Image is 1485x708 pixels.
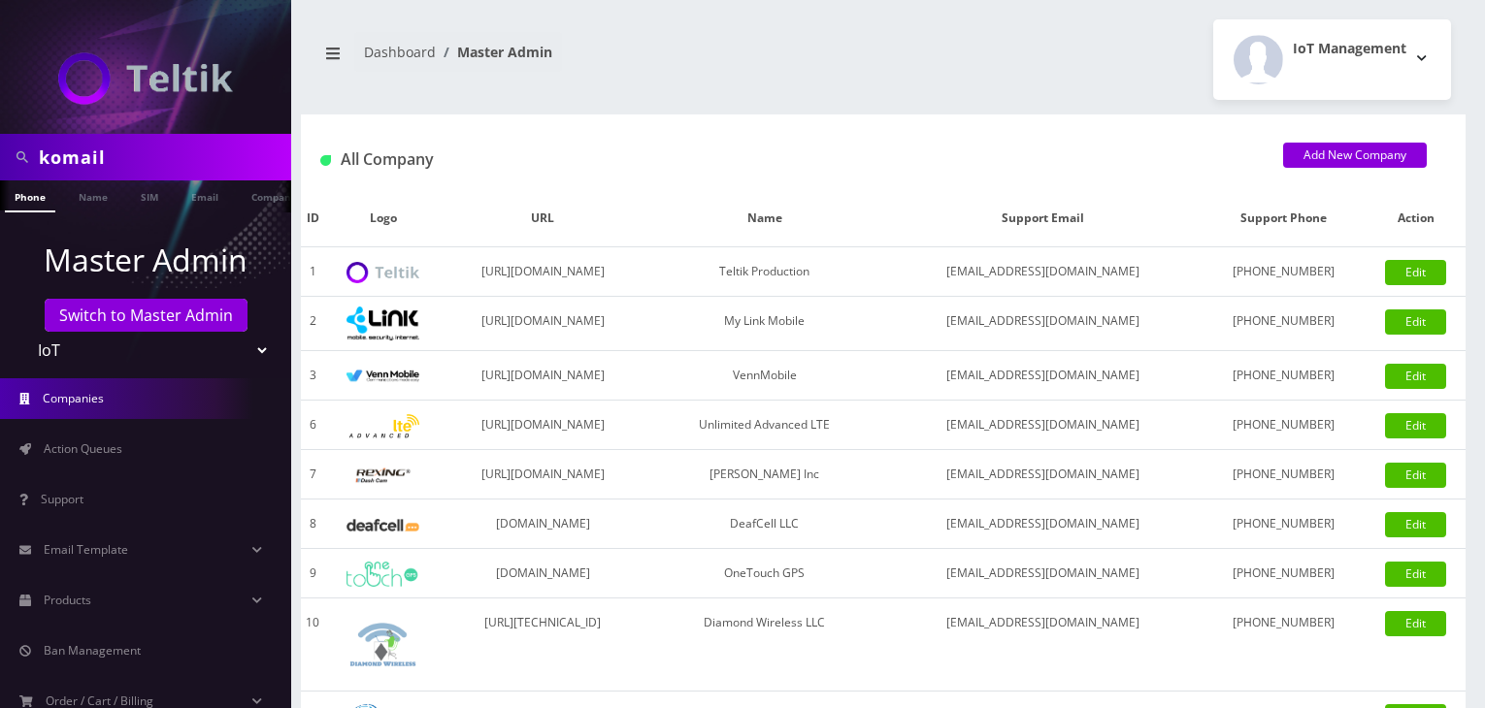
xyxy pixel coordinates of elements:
a: Phone [5,180,55,212]
a: Email [181,180,228,210]
td: [PHONE_NUMBER] [1201,499,1367,549]
a: Edit [1385,413,1446,438]
th: ID [301,190,324,247]
a: Add New Company [1283,143,1427,168]
a: Edit [1385,512,1446,537]
td: 3 [301,351,324,401]
td: My Link Mobile [643,297,886,351]
a: Edit [1385,463,1446,488]
a: Company [242,180,307,210]
img: All Company [320,155,331,166]
td: [EMAIL_ADDRESS][DOMAIN_NAME] [886,247,1201,297]
span: Companies [43,390,104,406]
input: Search in Company [39,139,286,176]
img: Unlimited Advanced LTE [346,414,419,438]
td: 2 [301,297,324,351]
td: [EMAIL_ADDRESS][DOMAIN_NAME] [886,598,1201,692]
a: Edit [1385,260,1446,285]
span: Support [41,491,83,507]
td: OneTouch GPS [643,549,886,598]
td: [PHONE_NUMBER] [1201,450,1367,499]
span: Ban Management [44,642,141,659]
button: IoT Management [1213,19,1451,100]
a: Edit [1385,562,1446,587]
td: DeafCell LLC [643,499,886,549]
a: Edit [1385,364,1446,389]
li: Master Admin [436,42,552,62]
td: [PHONE_NUMBER] [1201,401,1367,450]
th: URL [443,190,643,247]
td: [URL][DOMAIN_NAME] [443,401,643,450]
td: Teltik Production [643,247,886,297]
img: DeafCell LLC [346,519,419,531]
th: Support Phone [1201,190,1367,247]
img: Rexing Inc [346,467,419,485]
td: 7 [301,450,324,499]
a: SIM [131,180,168,210]
td: 1 [301,247,324,297]
td: [PHONE_NUMBER] [1201,598,1367,692]
td: [PHONE_NUMBER] [1201,351,1367,401]
h2: IoT Management [1293,41,1406,57]
img: VennMobile [346,370,419,383]
td: [EMAIL_ADDRESS][DOMAIN_NAME] [886,401,1201,450]
td: [PHONE_NUMBER] [1201,247,1367,297]
td: [PHONE_NUMBER] [1201,297,1367,351]
td: Unlimited Advanced LTE [643,401,886,450]
td: 8 [301,499,324,549]
img: My Link Mobile [346,306,419,340]
td: [EMAIL_ADDRESS][DOMAIN_NAME] [886,450,1201,499]
a: Name [69,180,117,210]
th: Support Email [886,190,1201,247]
td: [PERSON_NAME] Inc [643,450,886,499]
a: Switch to Master Admin [45,299,247,332]
td: [URL][TECHNICAL_ID] [443,598,643,692]
img: Teltik Production [346,262,419,284]
a: Edit [1385,611,1446,636]
span: Action Queues [44,440,122,457]
td: [EMAIL_ADDRESS][DOMAIN_NAME] [886,351,1201,401]
th: Name [643,190,886,247]
td: [URL][DOMAIN_NAME] [443,351,643,401]
td: 10 [301,598,324,692]
td: [URL][DOMAIN_NAME] [443,297,643,351]
a: Edit [1385,309,1446,335]
td: [URL][DOMAIN_NAME] [443,247,643,297]
h1: All Company [320,150,1254,169]
td: 9 [301,549,324,598]
th: Action [1366,190,1466,247]
td: [DOMAIN_NAME] [443,549,643,598]
td: [EMAIL_ADDRESS][DOMAIN_NAME] [886,499,1201,549]
span: Email Template [44,541,128,558]
td: [EMAIL_ADDRESS][DOMAIN_NAME] [886,549,1201,598]
td: [PHONE_NUMBER] [1201,549,1367,598]
td: VennMobile [643,351,886,401]
td: [DOMAIN_NAME] [443,499,643,549]
td: 6 [301,401,324,450]
img: Diamond Wireless LLC [346,608,419,681]
td: [EMAIL_ADDRESS][DOMAIN_NAME] [886,297,1201,351]
img: OneTouch GPS [346,562,419,587]
span: Products [44,592,91,608]
th: Logo [324,190,443,247]
td: Diamond Wireless LLC [643,598,886,692]
td: [URL][DOMAIN_NAME] [443,450,643,499]
a: Dashboard [364,43,436,61]
img: IoT [58,52,233,105]
nav: breadcrumb [315,32,869,87]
